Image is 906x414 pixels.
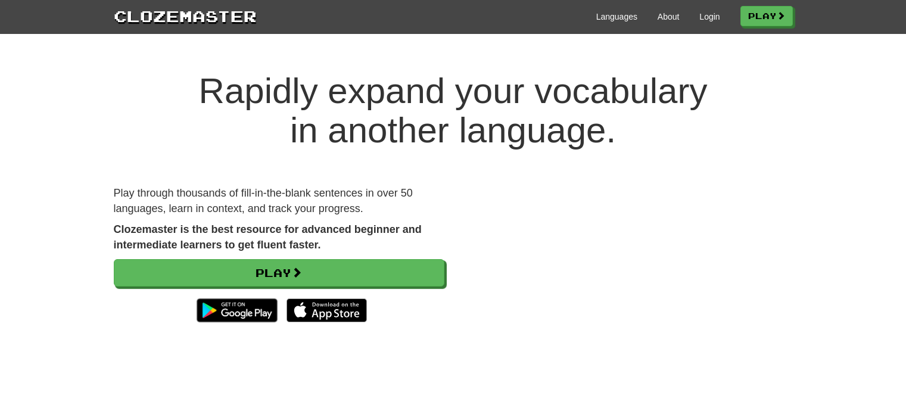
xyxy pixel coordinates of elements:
[596,11,637,23] a: Languages
[699,11,720,23] a: Login
[191,292,283,328] img: Get it on Google Play
[740,6,793,26] a: Play
[114,259,444,287] a: Play
[287,298,367,322] img: Download_on_the_App_Store_Badge_US-UK_135x40-25178aeef6eb6b83b96f5f2d004eda3bffbb37122de64afbaef7...
[658,11,680,23] a: About
[114,5,257,27] a: Clozemaster
[114,223,422,251] strong: Clozemaster is the best resource for advanced beginner and intermediate learners to get fluent fa...
[114,186,444,216] p: Play through thousands of fill-in-the-blank sentences in over 50 languages, learn in context, and...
